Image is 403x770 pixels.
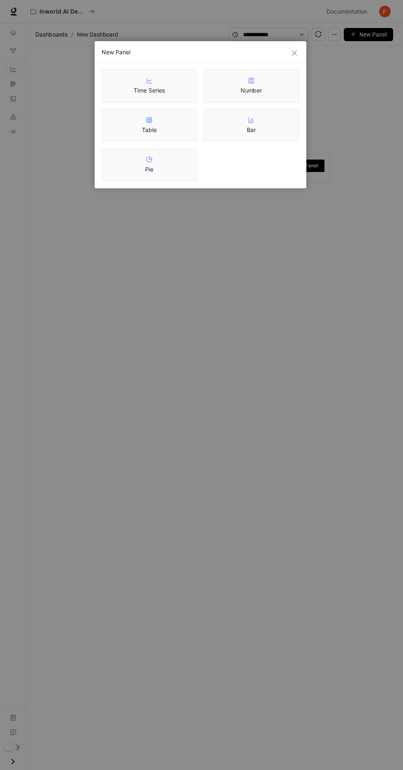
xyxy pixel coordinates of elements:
[102,48,299,56] div: New Panel
[3,44,23,57] a: Graph Registry
[142,126,157,134] article: Table
[350,31,356,37] span: plus
[33,30,69,39] button: Dashboards
[3,26,23,39] a: Overview
[3,63,23,76] a: Dashboards
[290,49,299,58] button: Close
[344,28,393,41] button: New Panel
[3,77,23,90] a: Traces
[247,126,256,134] article: Bar
[71,30,74,39] span: /
[377,3,393,20] button: User avatar
[3,92,23,105] a: Logs
[327,7,367,17] span: Documentation
[315,31,322,37] span: sync
[27,3,98,20] button: All workspaces
[3,711,23,724] a: Documentation
[4,742,12,751] span: Dark mode toggle
[359,30,387,39] span: New Panel
[3,125,23,138] a: TTS Playground
[3,110,23,123] a: LLM Playground
[75,27,120,42] article: New Dashboard
[39,8,86,15] p: Inworld AI Demos
[379,6,391,17] img: User avatar
[134,86,164,95] article: Time Series
[3,726,23,739] a: Feedback
[323,3,373,20] a: Documentation
[241,86,262,95] article: Number
[291,50,298,56] span: close
[35,30,67,39] span: Dashboards
[4,753,22,770] button: Open drawer
[145,165,153,174] article: Pie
